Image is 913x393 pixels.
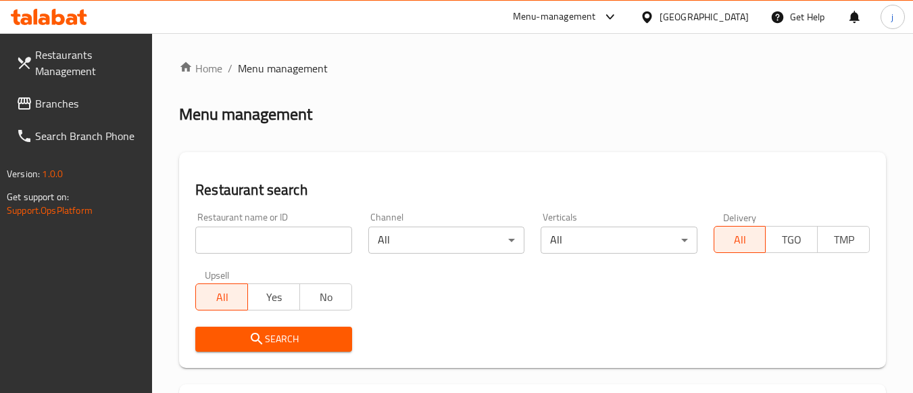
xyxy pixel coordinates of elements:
label: Upsell [205,270,230,279]
button: No [299,283,352,310]
li: / [228,60,232,76]
span: Restaurants Management [35,47,142,79]
button: Yes [247,283,300,310]
div: All [541,227,697,254]
span: Version: [7,165,40,183]
h2: Menu management [179,103,312,125]
div: [GEOGRAPHIC_DATA] [660,9,749,24]
span: Yes [253,287,295,307]
span: j [891,9,893,24]
button: TGO [765,226,818,253]
a: Restaurants Management [5,39,153,87]
label: Delivery [723,212,757,222]
span: Branches [35,95,142,112]
input: Search for restaurant name or ID.. [195,227,351,254]
span: All [720,230,761,250]
button: TMP [817,226,870,253]
button: Search [195,327,351,352]
span: Search [206,331,341,348]
h2: Restaurant search [195,180,870,200]
a: Branches [5,87,153,120]
span: Get support on: [7,188,69,206]
button: All [714,226,766,253]
nav: breadcrumb [179,60,886,76]
span: Menu management [238,60,328,76]
div: All [368,227,524,254]
span: 1.0.0 [42,165,63,183]
span: TMP [823,230,864,250]
button: All [195,283,248,310]
a: Support.OpsPlatform [7,202,93,219]
span: Search Branch Phone [35,128,142,144]
span: All [201,287,243,307]
span: No [305,287,347,307]
div: Menu-management [513,9,596,25]
span: TGO [771,230,812,250]
a: Home [179,60,222,76]
a: Search Branch Phone [5,120,153,152]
